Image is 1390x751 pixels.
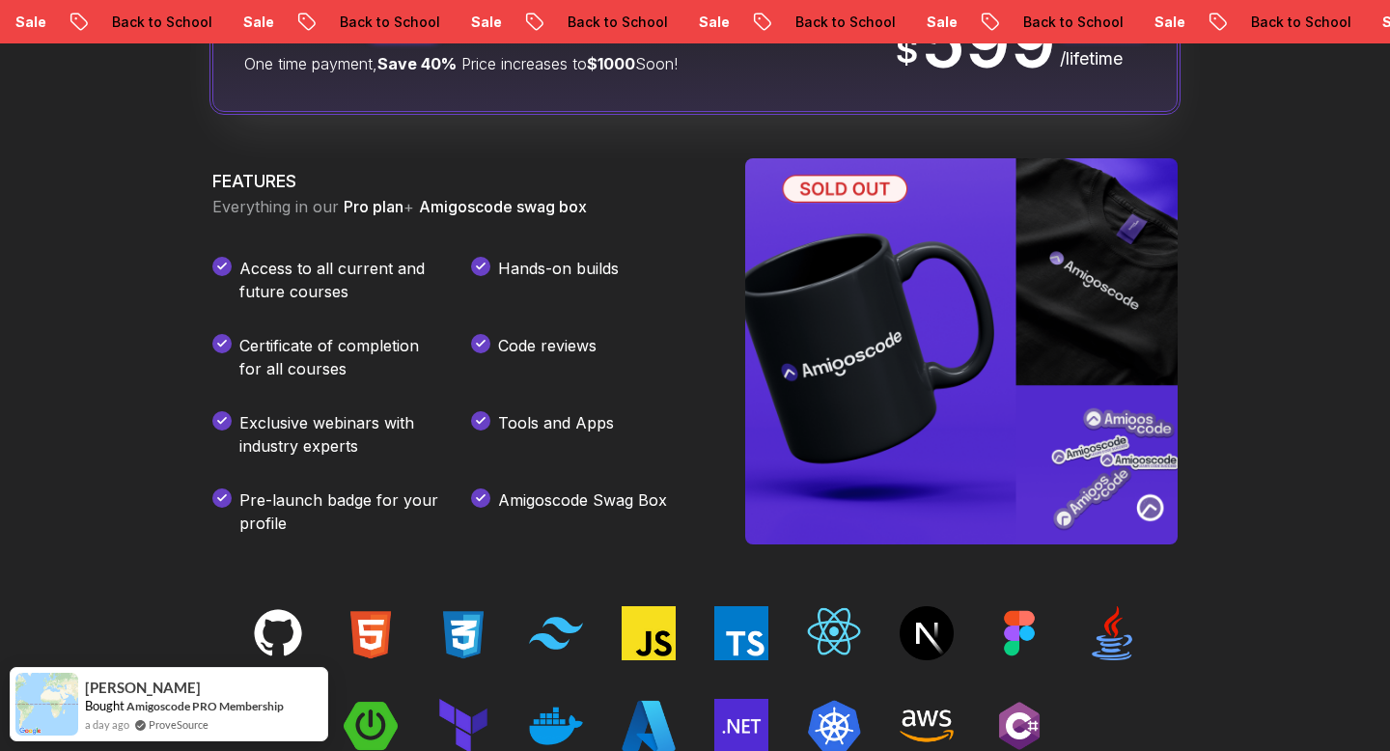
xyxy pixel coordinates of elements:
[807,606,861,660] img: techs tacks
[498,411,614,458] p: Tools and Apps
[85,680,201,696] span: [PERSON_NAME]
[922,8,1056,77] p: 599
[419,197,587,216] span: Amigoscode swag box
[1060,45,1146,72] p: /lifetime
[85,698,125,713] span: Bought
[622,606,676,660] img: techs tacks
[72,13,204,32] p: Back to School
[204,13,265,32] p: Sale
[239,257,440,303] p: Access to all current and future courses
[1085,606,1139,660] img: techs tacks
[992,606,1046,660] img: techs tacks
[659,13,721,32] p: Sale
[344,606,398,660] img: techs tacks
[745,158,1178,544] img: Amigoscode SwagBox
[212,168,699,195] h3: FEATURES
[498,334,597,380] p: Code reviews
[85,716,129,733] span: a day ago
[15,673,78,736] img: provesource social proof notification image
[1211,13,1343,32] p: Back to School
[244,52,678,75] p: One time payment, Price increases to Soon!
[984,13,1115,32] p: Back to School
[896,31,918,70] span: $
[251,606,305,660] img: techs tacks
[528,13,659,32] p: Back to School
[498,257,619,303] p: Hands-on builds
[900,606,954,660] img: techs tacks
[239,334,440,380] p: Certificate of completion for all courses
[300,13,431,32] p: Back to School
[587,54,635,73] span: $1000
[212,195,699,218] p: Everything in our +
[436,606,490,660] img: techs tacks
[887,13,949,32] p: Sale
[1115,13,1177,32] p: Sale
[377,54,457,73] span: Save 40%
[239,411,440,458] p: Exclusive webinars with industry experts
[239,488,440,535] p: Pre-launch badge for your profile
[529,606,583,660] img: techs tacks
[498,488,667,535] p: Amigoscode Swag Box
[431,13,493,32] p: Sale
[126,699,284,713] a: Amigoscode PRO Membership
[149,716,208,733] a: ProveSource
[714,606,768,660] img: techs tacks
[756,13,887,32] p: Back to School
[344,197,403,216] span: Pro plan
